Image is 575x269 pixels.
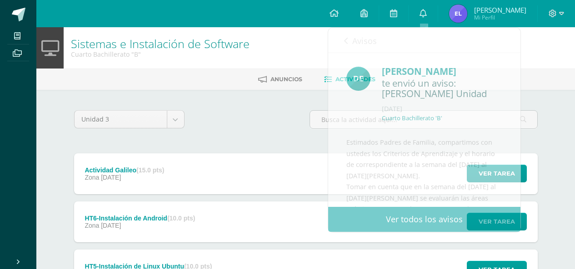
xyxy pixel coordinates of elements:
img: 9fa0c54c0c68d676f2f0303209928c54.png [346,67,370,91]
a: Actividades [324,72,375,87]
span: 335 [446,35,459,45]
div: [PERSON_NAME] [382,64,502,78]
h1: Sistemas e Instalación de Software [71,37,250,50]
div: Actividad Galileo [85,166,164,174]
input: Busca la actividad aquí... [310,111,537,128]
div: te envió un aviso: Horario III Unidad [382,78,502,99]
span: Zona [85,174,99,181]
p: Cuarto Bachillerato 'B' [382,114,442,122]
span: Avisos [352,35,377,46]
div: Cuarto Bachillerato 'B' [71,50,250,59]
div: HT6-Instalación de Android [85,215,195,222]
strong: (15.0 pts) [136,166,164,174]
strong: (10.0 pts) [167,215,195,222]
span: avisos sin leer [446,35,505,45]
a: Ver todos los avisos [328,207,520,232]
span: Mi Perfil [474,14,526,21]
span: Anuncios [270,76,302,83]
a: Anuncios [258,72,302,87]
span: [DATE] [101,174,121,181]
span: Unidad 3 [81,111,160,128]
a: Unidad 3 [75,111,184,128]
div: [DATE] [382,104,502,113]
span: [PERSON_NAME] [474,5,526,15]
span: Zona [85,222,99,229]
img: b289bc3374c540258d97a6f37cfa5b39.png [449,5,467,23]
a: Sistemas e Instalación de Software [71,36,250,51]
span: [DATE] [101,222,121,229]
